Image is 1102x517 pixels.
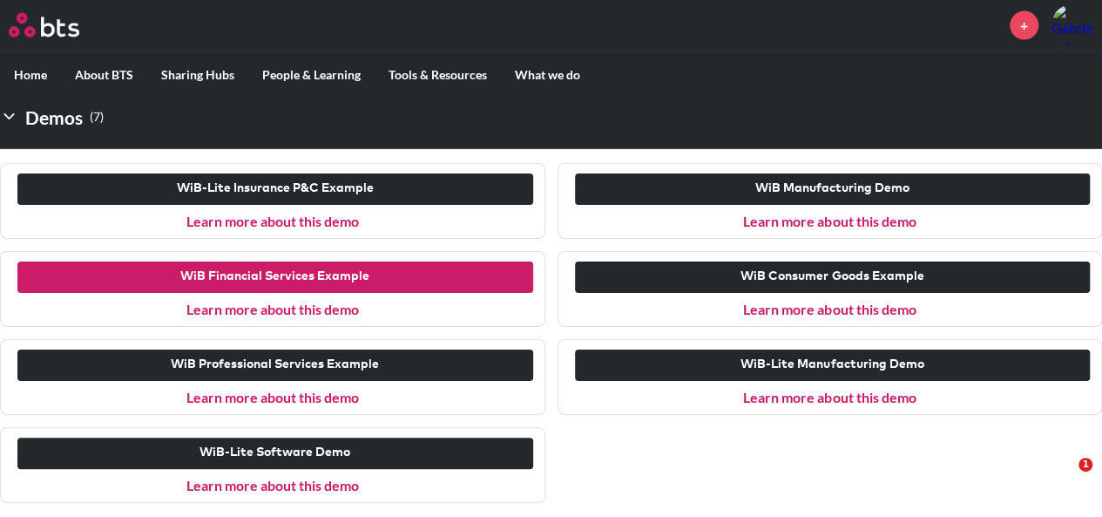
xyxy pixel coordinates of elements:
a: Learn more about this demo [743,301,916,317]
label: Sharing Hubs [147,52,248,98]
a: Learn more about this demo [186,301,359,317]
button: WiB Consumer Goods Example [575,262,1091,293]
button: WiB Financial Services Example [17,262,533,293]
button: WiB Manufacturing Demo [575,173,1091,205]
a: Learn more about this demo [743,389,916,405]
span: 1 [1078,458,1092,472]
a: Learn more about this demo [186,389,359,405]
label: What we do [501,52,594,98]
img: BTS Logo [9,13,79,37]
small: ( 7 ) [90,105,104,129]
button: WiB Professional Services Example [17,350,533,381]
a: Learn more about this demo [186,213,359,229]
a: + [1010,11,1038,40]
a: Learn more about this demo [743,213,916,229]
a: Profile [1051,4,1093,46]
label: Tools & Resources [375,52,501,98]
button: WiB-Lite Software Demo [17,438,533,469]
label: People & Learning [248,52,375,98]
a: Learn more about this demo [186,477,359,493]
iframe: Intercom live chat [1043,458,1085,500]
img: Gabriel Oliveira [1051,4,1093,46]
a: Go home [9,13,112,37]
label: About BTS [61,52,147,98]
button: WiB-Lite Manufacturing Demo [575,350,1091,381]
button: WiB-Lite Insurance P&C Example [17,173,533,205]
